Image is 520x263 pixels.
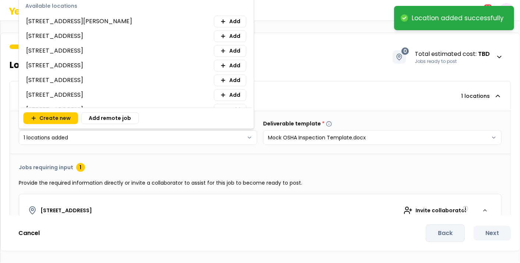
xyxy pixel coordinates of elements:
button: Add [214,74,247,86]
span: [STREET_ADDRESS] [26,61,83,70]
button: Add [214,89,247,101]
span: [STREET_ADDRESS] [26,76,83,85]
span: Add [229,47,240,54]
span: Add [229,62,240,69]
button: Add [214,104,247,115]
span: Add [229,106,240,113]
span: [STREET_ADDRESS] [26,105,83,114]
span: [STREET_ADDRESS] [26,46,83,55]
span: Add [229,18,240,25]
span: [STREET_ADDRESS] [26,32,83,40]
span: Add [229,77,240,84]
div: Location added successfully [412,14,504,22]
button: Create new [23,112,78,124]
span: [STREET_ADDRESS] [26,90,83,99]
button: Add remote job [81,112,139,124]
button: Add [214,45,247,57]
button: Add [214,30,247,42]
span: Add [229,91,240,99]
button: Add [214,15,247,27]
button: Add [214,60,247,71]
span: Add [229,32,240,40]
span: [STREET_ADDRESS][PERSON_NAME] [26,17,132,26]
